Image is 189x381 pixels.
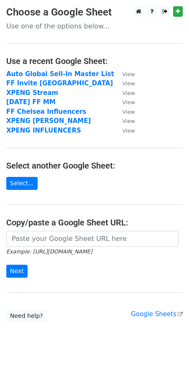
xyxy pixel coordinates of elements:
a: View [114,98,135,106]
h3: Choose a Google Sheet [6,6,183,18]
p: Use one of the options below... [6,22,183,31]
a: Auto Global Sell-In Master List [6,70,114,78]
a: XPENG INFLUENCERS [6,127,81,134]
small: Example: [URL][DOMAIN_NAME] [6,248,92,255]
small: View [123,128,135,134]
a: View [114,89,135,97]
small: View [123,109,135,115]
a: Google Sheets [131,310,183,318]
small: View [123,90,135,96]
small: View [123,99,135,105]
small: View [123,80,135,87]
input: Paste your Google Sheet URL here [6,231,179,247]
a: Need help? [6,309,47,322]
a: View [114,127,135,134]
a: XPENG Stream [6,89,58,97]
input: Next [6,265,28,278]
a: XPENG [PERSON_NAME] [6,117,91,125]
a: [DATE] FF MM [6,98,56,106]
a: FF Chelsea Influencers [6,108,86,115]
a: View [114,79,135,87]
small: View [123,118,135,124]
a: View [114,70,135,78]
a: View [114,117,135,125]
a: FF Invite [GEOGRAPHIC_DATA] [6,79,113,87]
h4: Use a recent Google Sheet: [6,56,183,66]
a: View [114,108,135,115]
small: View [123,71,135,77]
h4: Copy/paste a Google Sheet URL: [6,217,183,228]
h4: Select another Google Sheet: [6,161,183,171]
a: Select... [6,177,38,190]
